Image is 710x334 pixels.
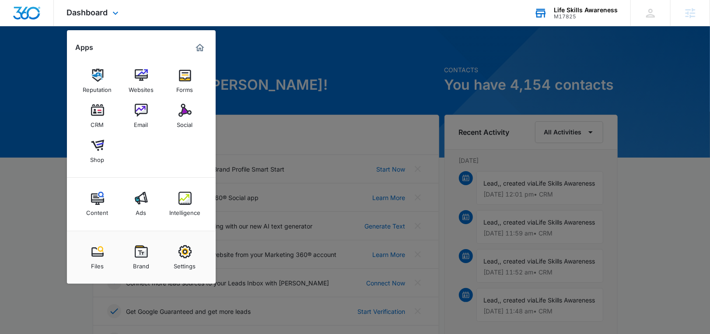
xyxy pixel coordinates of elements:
a: Forms [168,64,202,98]
div: Ads [136,205,147,216]
a: Marketing 360® Dashboard [193,41,207,55]
a: Settings [168,241,202,274]
div: Forms [177,82,193,93]
h2: Apps [76,43,94,52]
a: Social [168,99,202,133]
div: Social [177,117,193,128]
div: CRM [91,117,104,128]
a: Websites [125,64,158,98]
div: Shop [91,152,105,163]
div: Reputation [83,82,112,93]
div: Email [134,117,148,128]
span: Dashboard [67,8,108,17]
div: account id [554,14,618,20]
a: CRM [81,99,114,133]
div: Content [87,205,108,216]
a: Email [125,99,158,133]
a: Intelligence [168,187,202,221]
a: Reputation [81,64,114,98]
a: Content [81,187,114,221]
a: Ads [125,187,158,221]
a: Shop [81,134,114,168]
div: Intelligence [169,205,200,216]
div: Brand [133,258,149,270]
a: Brand [125,241,158,274]
div: Files [91,258,104,270]
div: account name [554,7,618,14]
a: Files [81,241,114,274]
div: Settings [174,258,196,270]
div: Websites [129,82,154,93]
